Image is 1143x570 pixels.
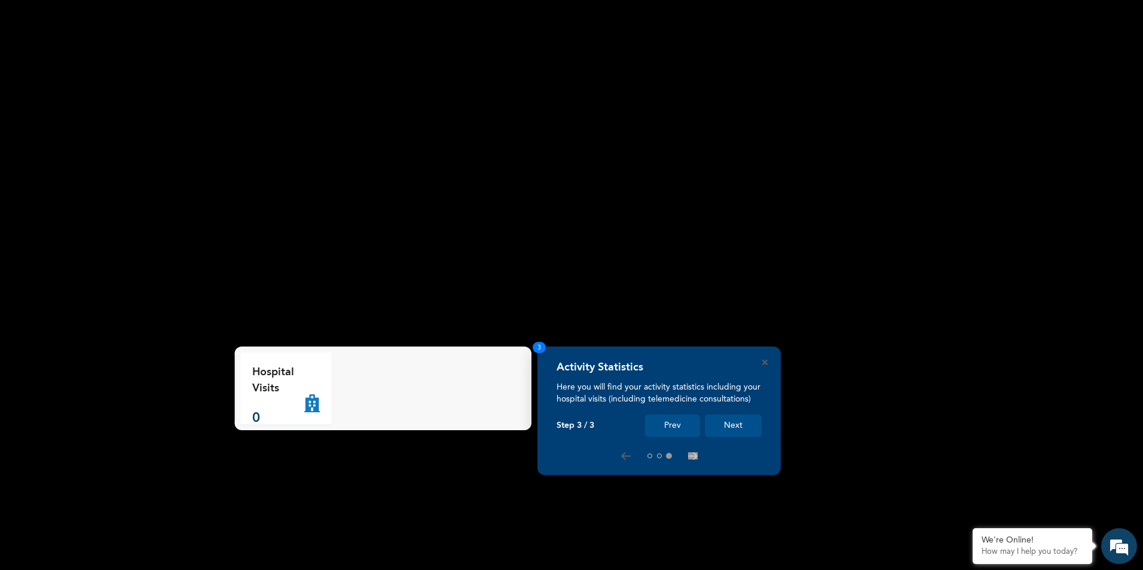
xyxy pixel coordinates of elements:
div: Chat with us now [62,67,201,82]
button: Close [762,360,768,365]
div: FAQs [117,405,228,442]
div: We're Online! [982,535,1083,546]
p: Step 3 / 3 [557,421,594,431]
p: 0 [252,409,304,428]
p: Here you will find your activity statistics including your hospital visits (including telemedicin... [557,381,762,405]
textarea: Type your message and hit 'Enter' [6,363,228,405]
p: Hospital Visits [252,364,304,397]
span: 3 [533,342,546,353]
div: Minimize live chat window [196,6,225,35]
h4: Activity Statistics [557,361,643,374]
button: Next [705,415,762,437]
img: d_794563401_company_1708531726252_794563401 [22,60,48,90]
span: Conversation [6,426,117,434]
button: Prev [645,415,700,437]
span: We're online! [69,169,165,290]
p: How may I help you today? [982,547,1083,557]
